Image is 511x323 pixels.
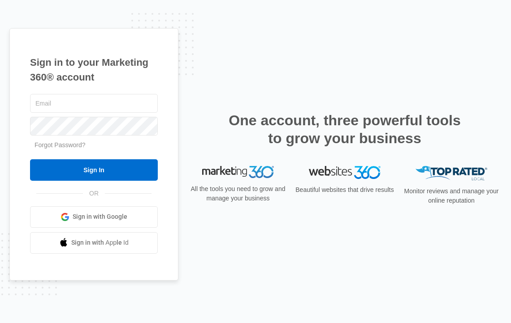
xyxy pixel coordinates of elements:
[30,55,158,85] h1: Sign in to your Marketing 360® account
[30,206,158,228] a: Sign in with Google
[416,166,487,181] img: Top Rated Local
[35,141,86,149] a: Forgot Password?
[401,187,502,205] p: Monitor reviews and manage your online reputation
[226,111,463,147] h2: One account, three powerful tools to grow your business
[30,232,158,254] a: Sign in with Apple Id
[188,184,288,203] p: All the tools you need to grow and manage your business
[202,166,274,178] img: Marketing 360
[30,94,158,113] input: Email
[71,238,129,247] span: Sign in with Apple Id
[294,185,395,195] p: Beautiful websites that drive results
[83,189,105,198] span: OR
[309,166,381,179] img: Websites 360
[73,212,127,221] span: Sign in with Google
[30,159,158,181] input: Sign In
